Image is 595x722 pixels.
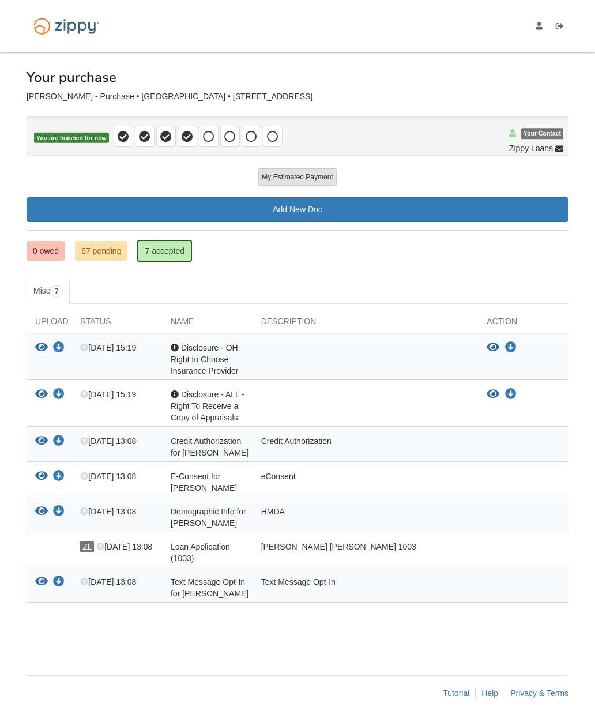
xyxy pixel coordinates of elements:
[443,689,469,698] a: Tutorial
[171,507,246,528] span: Demographic Info for [PERSON_NAME]
[27,279,70,304] a: Misc
[478,315,568,333] div: Action
[521,129,563,140] span: Your Contact
[53,390,65,400] a: Download Disclosure - ALL - Right To Receive a Copy of Appraisals
[71,315,162,333] div: Status
[253,576,479,599] div: Text Message Opt-In
[171,472,237,492] span: E-Consent for [PERSON_NAME]
[253,541,479,564] div: [PERSON_NAME] [PERSON_NAME] 1003
[27,13,106,40] img: Logo
[27,70,116,85] h1: Your purchase
[53,344,65,353] a: Download Disclosure - OH - Right to Choose Insurance Provider
[505,390,517,399] a: Download Disclosure - ALL - Right To Receive a Copy of Appraisals
[27,315,71,333] div: Upload
[258,168,336,186] button: My Estimated Payment
[53,507,65,517] a: Download Demographic Info for Ethan Warren Seip
[50,285,63,297] span: 7
[35,342,48,354] button: View Disclosure - OH - Right to Choose Insurance Provider
[80,390,136,399] span: [DATE] 15:19
[34,133,109,144] span: You are finished for now
[27,92,568,101] div: [PERSON_NAME] - Purchase • [GEOGRAPHIC_DATA] • [STREET_ADDRESS]
[96,542,152,551] span: [DATE] 13:08
[171,437,248,457] span: Credit Authorization for [PERSON_NAME]
[253,315,479,333] div: Description
[35,471,48,483] button: View E-Consent for Ethan Seip
[75,241,127,261] a: 67 pending
[253,506,479,529] div: HMDA
[53,437,65,446] a: Download Credit Authorization for Ethan Seip
[505,343,517,352] a: Download Disclosure - OH - Right to Choose Insurance Provider
[35,506,48,518] button: View Demographic Info for Ethan Warren Seip
[27,241,65,261] a: 0 owed
[137,240,192,262] a: 7 accepted
[556,22,568,33] a: Log out
[510,689,568,698] a: Privacy & Terms
[171,577,248,598] span: Text Message Opt-In for [PERSON_NAME]
[53,472,65,482] a: Download E-Consent for Ethan Seip
[80,437,136,446] span: [DATE] 13:08
[171,343,243,375] span: Disclosure - OH - Right to Choose Insurance Provider
[487,342,499,354] button: View Disclosure - OH - Right to Choose Insurance Provider
[80,541,94,552] span: ZL
[536,22,547,33] a: edit profile
[80,472,136,481] span: [DATE] 13:08
[80,507,136,516] span: [DATE] 13:08
[80,343,136,352] span: [DATE] 15:19
[35,389,48,401] button: View Disclosure - ALL - Right To Receive a Copy of Appraisals
[162,315,253,333] div: Name
[35,435,48,448] button: View Credit Authorization for Ethan Seip
[253,435,479,458] div: Credit Authorization
[53,578,65,587] a: Download Text Message Opt-In for Ethan Warren Seip
[253,471,479,494] div: eConsent
[509,142,553,154] span: Zippy Loans
[80,577,136,586] span: [DATE] 13:08
[35,576,48,588] button: View Text Message Opt-In for Ethan Warren Seip
[171,390,244,422] span: Disclosure - ALL - Right To Receive a Copy of Appraisals
[487,389,499,400] button: View Disclosure - ALL - Right To Receive a Copy of Appraisals
[481,689,498,698] a: Help
[27,197,568,222] a: Add New Doc
[171,542,230,563] span: Loan Application (1003)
